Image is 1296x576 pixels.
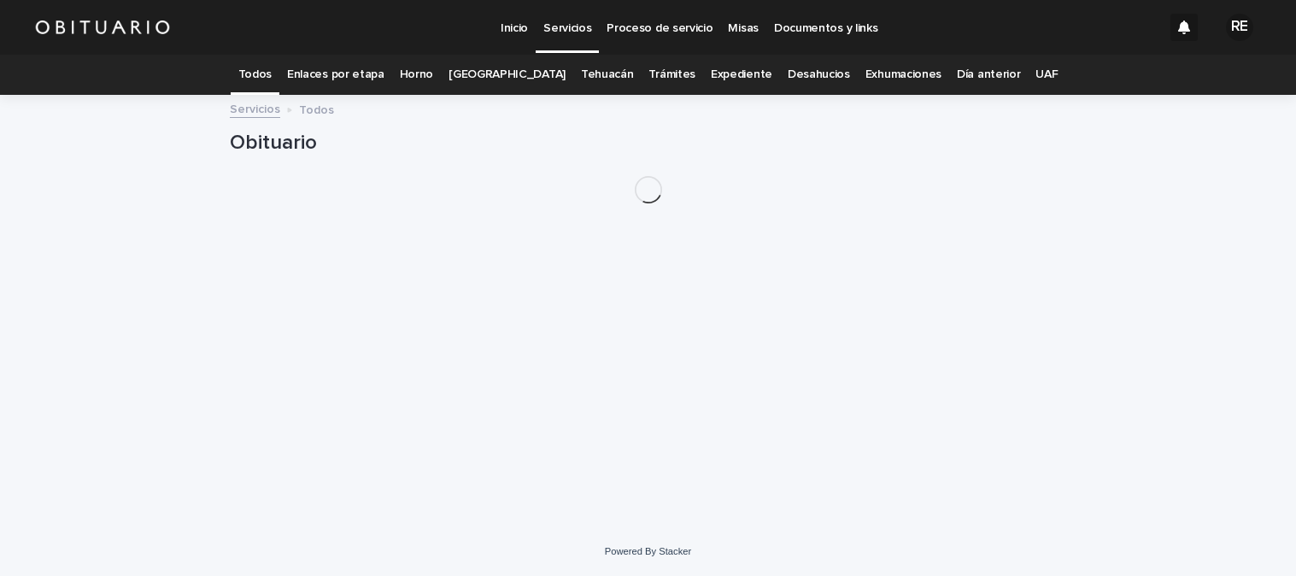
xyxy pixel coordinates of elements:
a: Exhumaciones [865,55,941,95]
a: Tehuacán [581,55,634,95]
a: UAF [1035,55,1058,95]
div: RE [1226,14,1253,41]
a: Horno [400,55,433,95]
a: Trámites [648,55,695,95]
a: Powered By Stacker [605,546,691,556]
img: HUM7g2VNRLqGMmR9WVqf [34,10,171,44]
a: Expediente [711,55,772,95]
a: Todos [238,55,272,95]
h1: Obituario [230,131,1067,156]
a: Servicios [230,98,280,118]
a: [GEOGRAPHIC_DATA] [449,55,566,95]
a: Día anterior [957,55,1020,95]
p: Todos [299,99,334,118]
a: Enlaces por etapa [287,55,384,95]
a: Desahucios [788,55,850,95]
